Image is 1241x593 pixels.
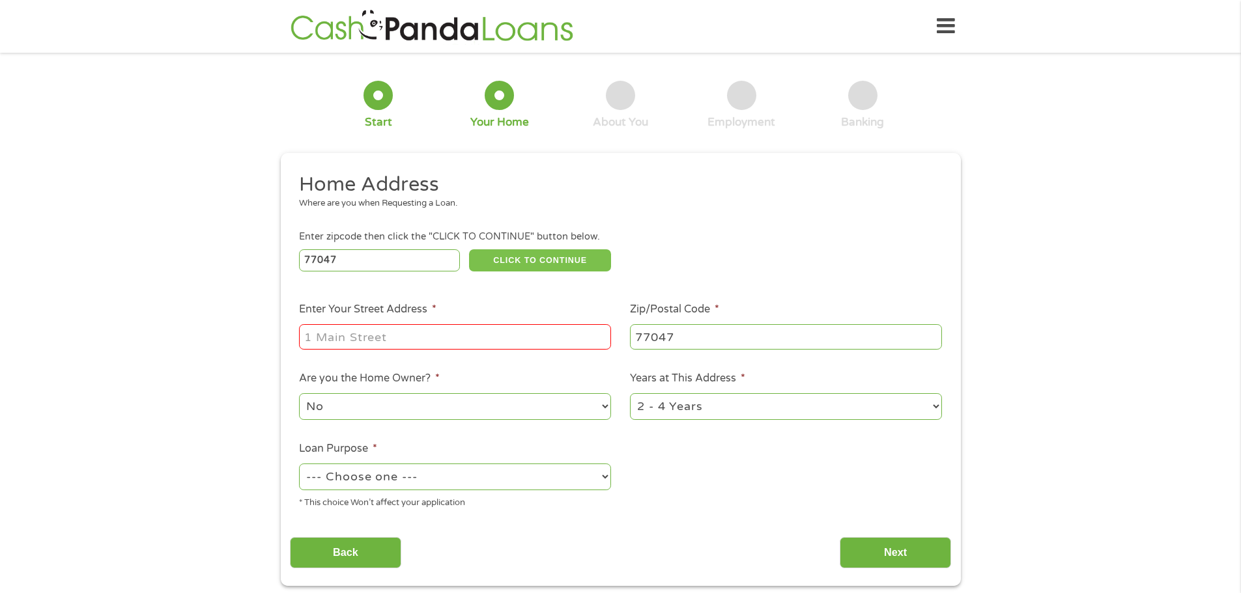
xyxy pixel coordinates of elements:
[299,492,611,510] div: * This choice Won’t affect your application
[365,115,392,130] div: Start
[299,303,436,316] label: Enter Your Street Address
[299,249,460,271] input: Enter Zipcode (e.g 01510)
[593,115,648,130] div: About You
[287,8,577,45] img: GetLoanNow Logo
[470,115,529,130] div: Your Home
[299,324,611,349] input: 1 Main Street
[841,115,884,130] div: Banking
[707,115,775,130] div: Employment
[290,537,401,569] input: Back
[299,230,941,244] div: Enter zipcode then click the "CLICK TO CONTINUE" button below.
[299,372,440,385] label: Are you the Home Owner?
[630,303,719,316] label: Zip/Postal Code
[299,197,932,210] div: Where are you when Requesting a Loan.
[299,442,377,456] label: Loan Purpose
[469,249,611,271] button: CLICK TO CONTINUE
[299,172,932,198] h2: Home Address
[840,537,951,569] input: Next
[630,372,745,385] label: Years at This Address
